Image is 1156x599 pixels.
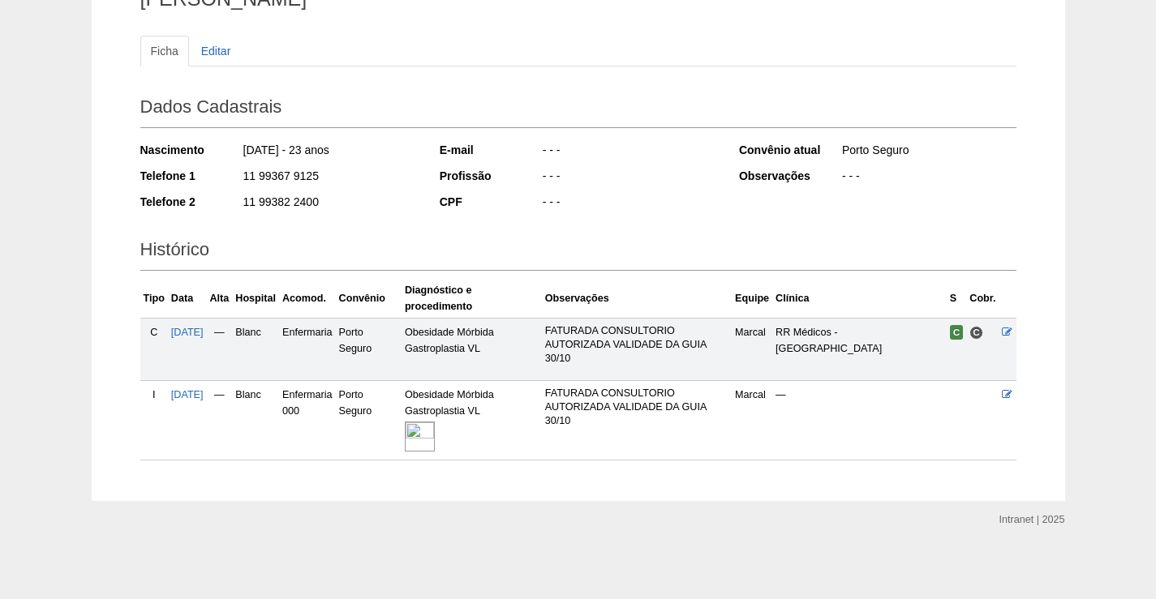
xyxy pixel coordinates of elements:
[840,168,1016,188] div: - - -
[232,381,279,460] td: Blanc
[232,279,279,319] th: Hospital
[440,168,541,184] div: Profissão
[168,279,207,319] th: Data
[279,318,336,380] td: Enfermaria
[739,168,840,184] div: Observações
[336,279,402,319] th: Convênio
[140,36,189,66] a: Ficha
[207,318,233,380] td: —
[171,327,204,338] a: [DATE]
[140,279,168,319] th: Tipo
[402,381,542,460] td: Obesidade Mórbida Gastroplastia VL
[969,326,983,340] span: Consultório
[140,142,242,158] div: Nascimento
[336,381,402,460] td: Porto Seguro
[545,324,728,366] p: FATURADA CONSULTORIO AUTORIZADA VALIDADE DA GUIA 30/10
[732,381,772,460] td: Marcal
[545,387,728,428] p: FATURADA CONSULTORIO AUTORIZADA VALIDADE DA GUIA 30/10
[966,279,999,319] th: Cobr.
[207,381,233,460] td: —
[999,511,1065,528] div: Intranet | 2025
[232,318,279,380] td: Blanc
[402,318,542,380] td: Obesidade Mórbida Gastroplastia VL
[144,387,165,403] div: I
[207,279,233,319] th: Alta
[140,233,1016,271] h2: Histórico
[140,194,242,210] div: Telefone 2
[440,142,541,158] div: E-mail
[739,142,840,158] div: Convênio atual
[541,142,717,162] div: - - -
[140,168,242,184] div: Telefone 1
[947,279,967,319] th: S
[279,381,336,460] td: Enfermaria 000
[191,36,242,66] a: Editar
[732,318,772,380] td: Marcal
[541,168,717,188] div: - - -
[772,381,947,460] td: —
[144,324,165,340] div: C
[541,194,717,214] div: - - -
[336,318,402,380] td: Porto Seguro
[242,168,418,188] div: 11 99367 9125
[440,194,541,210] div: CPF
[772,279,947,319] th: Clínica
[279,279,336,319] th: Acomod.
[402,279,542,319] th: Diagnóstico e procedimento
[732,279,772,319] th: Equipe
[772,318,947,380] td: RR Médicos - [GEOGRAPHIC_DATA]
[950,325,964,340] span: Confirmada
[242,142,418,162] div: [DATE] - 23 anos
[542,279,732,319] th: Observações
[840,142,1016,162] div: Porto Seguro
[242,194,418,214] div: 11 99382 2400
[171,389,204,400] a: [DATE]
[140,91,1016,128] h2: Dados Cadastrais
